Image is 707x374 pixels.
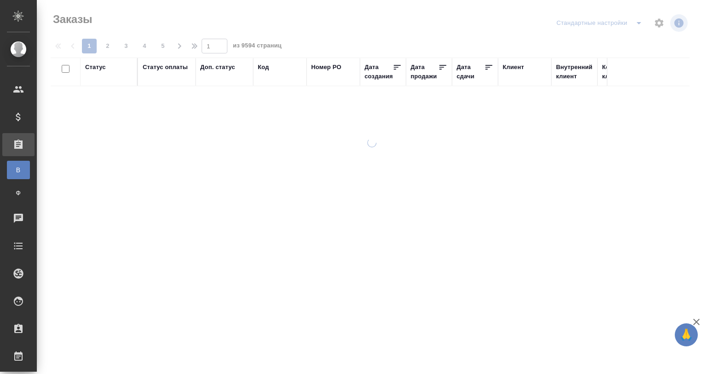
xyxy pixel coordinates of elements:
[411,63,438,81] div: Дата продажи
[556,63,593,81] div: Внутренний клиент
[457,63,484,81] div: Дата сдачи
[675,323,698,346] button: 🙏
[12,165,25,175] span: В
[258,63,269,72] div: Код
[143,63,188,72] div: Статус оплаты
[12,188,25,198] span: Ф
[7,184,30,202] a: Ф
[7,161,30,179] a: В
[85,63,106,72] div: Статус
[602,63,646,81] div: Контрагент клиента
[200,63,235,72] div: Доп. статус
[311,63,341,72] div: Номер PO
[503,63,524,72] div: Клиент
[365,63,393,81] div: Дата создания
[678,325,694,345] span: 🙏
